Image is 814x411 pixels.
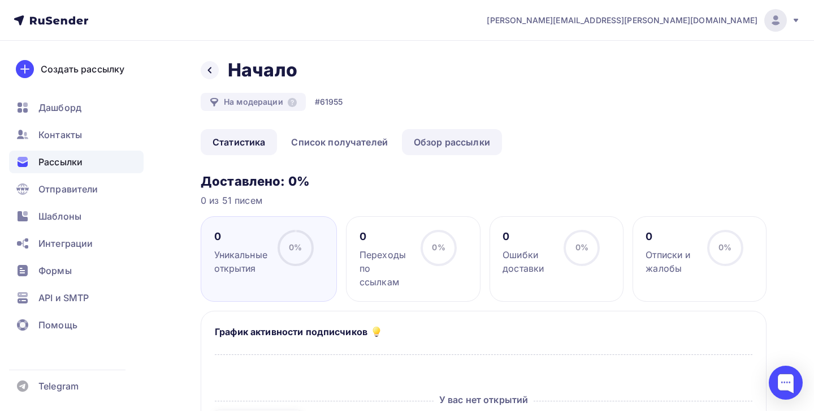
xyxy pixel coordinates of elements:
a: Обзор рассылки [402,129,502,155]
span: 0% [289,242,302,252]
h5: График активности подписчиков [215,325,367,339]
div: 0 [646,230,696,243]
span: Помощь [38,318,77,332]
span: Дашборд [38,101,81,114]
span: [PERSON_NAME][EMAIL_ADDRESS][PERSON_NAME][DOMAIN_NAME] [487,15,757,26]
div: Создать рассылку [41,62,124,76]
h3: Доставлено: 0% [201,173,767,189]
span: Отправители [38,182,98,196]
span: Рассылки [38,155,83,169]
div: 0 [360,230,410,243]
span: 0% [718,242,731,252]
span: Формы [38,264,72,277]
span: Шаблоны [38,209,81,223]
a: [PERSON_NAME][EMAIL_ADDRESS][PERSON_NAME][DOMAIN_NAME] [487,9,800,32]
a: Шаблоны [9,205,144,228]
span: 0% [575,242,588,252]
span: Контакты [38,128,82,142]
div: Уникальные открытия [214,248,267,275]
a: Дашборд [9,96,144,119]
div: 0 [214,230,267,243]
div: Отписки и жалобы [646,248,696,275]
div: 0 [503,230,553,243]
div: #61955 [315,96,343,108]
div: 0 из 51 писем [201,194,767,207]
div: Ошибки доставки [503,248,553,275]
span: Telegram [38,379,79,393]
span: Интеграции [38,237,93,250]
h2: Начало [228,59,297,82]
a: Формы [9,259,144,282]
div: Переходы по ссылкам [360,248,410,289]
a: Статистика [201,129,277,155]
span: API и SMTP [38,291,89,305]
span: 0% [432,242,445,252]
a: Список получателей [279,129,400,155]
a: Контакты [9,123,144,146]
a: Рассылки [9,151,144,173]
a: Отправители [9,178,144,200]
span: У вас нет открытий [434,394,534,405]
div: На модерации [201,93,306,111]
